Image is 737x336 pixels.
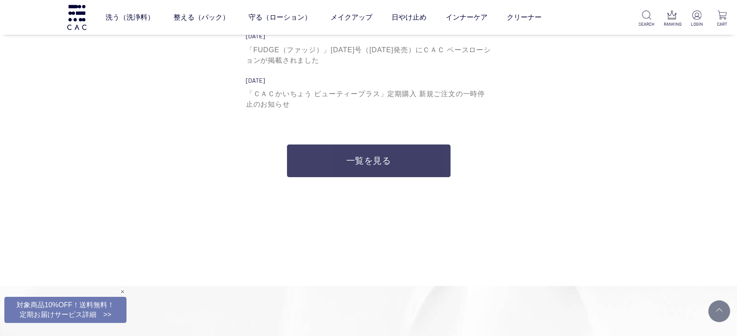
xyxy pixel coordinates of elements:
p: RANKING [664,21,680,27]
a: メイクアップ [331,5,372,30]
p: SEARCH [638,21,655,27]
a: 一覧を見る [287,144,450,177]
div: ドメイン概要 [39,52,73,58]
img: website_grey.svg [14,23,21,30]
a: RANKING [664,10,680,27]
div: 「FUDGE（ファッジ）」[DATE]号（[DATE]発売）にＣＡＣ ベースローションが掲載されました [246,45,491,66]
a: 日やけ止め [392,5,427,30]
img: logo [66,5,88,30]
div: v 4.0.25 [24,14,43,21]
a: 守る（ローション） [249,5,311,30]
img: tab_domain_overview_orange.svg [30,51,37,58]
a: SEARCH [638,10,655,27]
div: キーワード流入 [101,52,140,58]
div: [DATE] [246,77,491,85]
div: 「ＣＡＣかいちょう ビューティープラス」定期購入 新規ご注文の一時停止のお知らせ [246,89,491,110]
p: LOGIN [689,21,705,27]
a: LOGIN [689,10,705,27]
a: [DATE] 「ＣＡＣかいちょう ビューティープラス」定期購入 新規ご注文の一時停止のお知らせ [246,77,491,110]
a: [DATE] 「FUDGE（ファッジ）」[DATE]号（[DATE]発売）にＣＡＣ ベースローションが掲載されました [246,32,491,65]
img: tab_keywords_by_traffic_grey.svg [92,51,99,58]
img: logo_orange.svg [14,14,21,21]
a: 整える（パック） [174,5,229,30]
a: 洗う（洗浄料） [106,5,154,30]
a: CART [714,10,730,27]
a: クリーナー [507,5,542,30]
p: CART [714,21,730,27]
div: ドメイン: [DOMAIN_NAME] [23,23,101,30]
a: インナーケア [446,5,488,30]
